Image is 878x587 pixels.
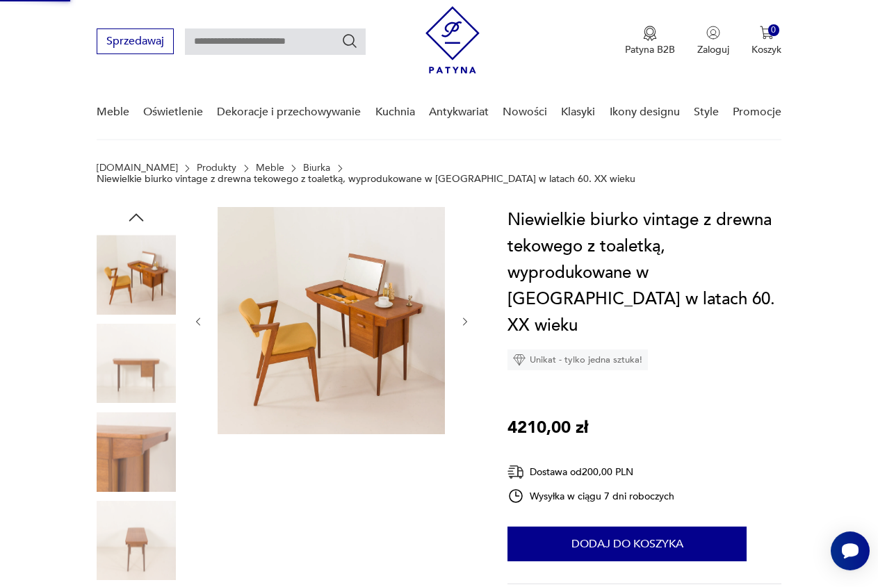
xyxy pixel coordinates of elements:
button: 0Koszyk [751,26,781,56]
iframe: Smartsupp widget button [831,531,870,570]
img: Zdjęcie produktu Niewielkie biurko vintage z drewna tekowego z toaletką, wyprodukowane w Danii w ... [218,207,445,434]
p: Koszyk [751,43,781,56]
a: Meble [256,163,284,174]
a: Sprzedawaj [97,38,174,47]
p: Zaloguj [697,43,729,56]
p: Patyna B2B [625,43,675,56]
button: Zaloguj [697,26,729,56]
a: Klasyki [561,85,595,139]
img: Ikona koszyka [760,26,774,40]
a: Style [694,85,719,139]
a: Ikona medaluPatyna B2B [625,26,675,56]
a: Nowości [503,85,547,139]
button: Patyna B2B [625,26,675,56]
a: Oświetlenie [143,85,203,139]
img: Patyna - sklep z meblami i dekoracjami vintage [425,6,480,74]
p: Niewielkie biurko vintage z drewna tekowego z toaletką, wyprodukowane w [GEOGRAPHIC_DATA] w latac... [97,174,635,185]
a: Produkty [197,163,236,174]
h1: Niewielkie biurko vintage z drewna tekowego z toaletką, wyprodukowane w [GEOGRAPHIC_DATA] w latac... [507,207,781,339]
a: Meble [97,85,129,139]
button: Szukaj [341,33,358,49]
img: Zdjęcie produktu Niewielkie biurko vintage z drewna tekowego z toaletką, wyprodukowane w Danii w ... [97,324,176,403]
a: Promocje [733,85,781,139]
button: Sprzedawaj [97,28,174,54]
a: Dekoracje i przechowywanie [217,85,361,139]
button: Dodaj do koszyka [507,527,747,561]
a: Ikony designu [610,85,680,139]
p: 4210,00 zł [507,415,588,441]
img: Ikonka użytkownika [706,26,720,40]
a: Kuchnia [375,85,415,139]
img: Zdjęcie produktu Niewielkie biurko vintage z drewna tekowego z toaletką, wyprodukowane w Danii w ... [97,412,176,491]
a: Biurka [303,163,330,174]
a: Antykwariat [429,85,489,139]
div: 0 [768,24,780,36]
img: Ikona diamentu [513,354,526,366]
img: Zdjęcie produktu Niewielkie biurko vintage z drewna tekowego z toaletką, wyprodukowane w Danii w ... [97,501,176,580]
div: Wysyłka w ciągu 7 dni roboczych [507,488,674,504]
img: Ikona dostawy [507,463,524,481]
div: Dostawa od 200,00 PLN [507,463,674,481]
a: [DOMAIN_NAME] [97,163,178,174]
img: Zdjęcie produktu Niewielkie biurko vintage z drewna tekowego z toaletką, wyprodukowane w Danii w ... [97,235,176,314]
div: Unikat - tylko jedna sztuka! [507,349,648,370]
img: Ikona medalu [643,26,657,41]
